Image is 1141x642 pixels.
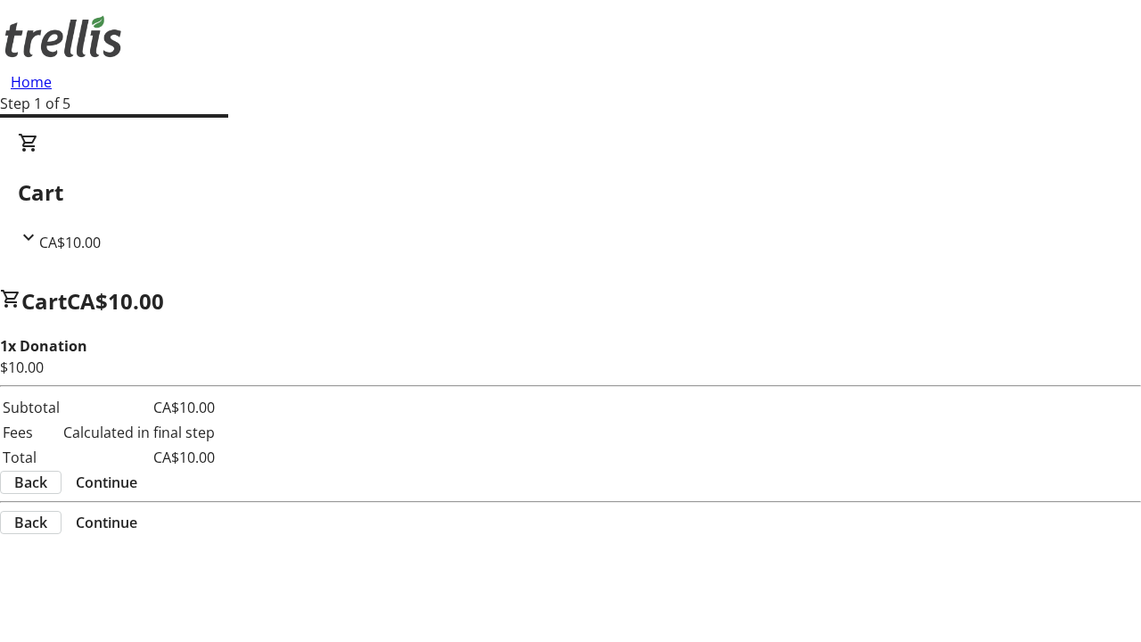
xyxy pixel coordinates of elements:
[76,472,137,493] span: Continue
[76,512,137,533] span: Continue
[39,233,101,252] span: CA$10.00
[2,396,61,419] td: Subtotal
[14,472,47,493] span: Back
[62,446,216,469] td: CA$10.00
[62,396,216,419] td: CA$10.00
[67,286,164,316] span: CA$10.00
[18,132,1123,253] div: CartCA$10.00
[62,512,152,533] button: Continue
[2,446,61,469] td: Total
[62,421,216,444] td: Calculated in final step
[18,177,1123,209] h2: Cart
[14,512,47,533] span: Back
[62,472,152,493] button: Continue
[21,286,67,316] span: Cart
[2,421,61,444] td: Fees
